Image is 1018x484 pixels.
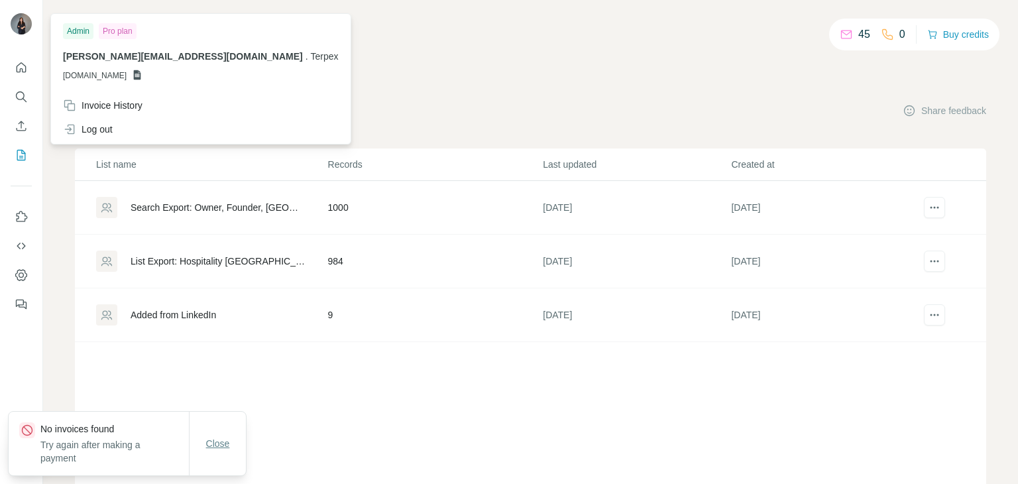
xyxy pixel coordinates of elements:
[730,288,919,342] td: [DATE]
[927,25,989,44] button: Buy credits
[327,235,543,288] td: 984
[311,51,339,62] span: Terpex
[131,255,306,268] div: List Export: Hospitality [GEOGRAPHIC_DATA] - [DATE] 13:39
[899,27,905,42] p: 0
[131,308,216,322] div: Added from LinkedIn
[63,23,93,39] div: Admin
[730,181,919,235] td: [DATE]
[542,235,730,288] td: [DATE]
[11,292,32,316] button: Feedback
[63,123,113,136] div: Log out
[96,158,327,171] p: List name
[131,201,306,214] div: Search Export: Owner, Founder, [GEOGRAPHIC_DATA], [GEOGRAPHIC_DATA], Hospitality, Food and Bevera...
[40,438,189,465] p: Try again after making a payment
[11,234,32,258] button: Use Surfe API
[63,70,127,82] span: [DOMAIN_NAME]
[924,251,945,272] button: actions
[197,432,239,455] button: Close
[543,158,730,171] p: Last updated
[63,51,303,62] span: [PERSON_NAME][EMAIL_ADDRESS][DOMAIN_NAME]
[903,104,986,117] button: Share feedback
[11,143,32,167] button: My lists
[206,437,230,450] span: Close
[858,27,870,42] p: 45
[11,13,32,34] img: Avatar
[924,304,945,326] button: actions
[730,235,919,288] td: [DATE]
[542,288,730,342] td: [DATE]
[924,197,945,218] button: actions
[11,114,32,138] button: Enrich CSV
[328,158,542,171] p: Records
[731,158,918,171] p: Created at
[542,181,730,235] td: [DATE]
[327,181,543,235] td: 1000
[63,99,142,112] div: Invoice History
[99,23,137,39] div: Pro plan
[327,288,543,342] td: 9
[11,56,32,80] button: Quick start
[11,205,32,229] button: Use Surfe on LinkedIn
[306,51,308,62] span: .
[40,422,189,436] p: No invoices found
[11,85,32,109] button: Search
[11,263,32,287] button: Dashboard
